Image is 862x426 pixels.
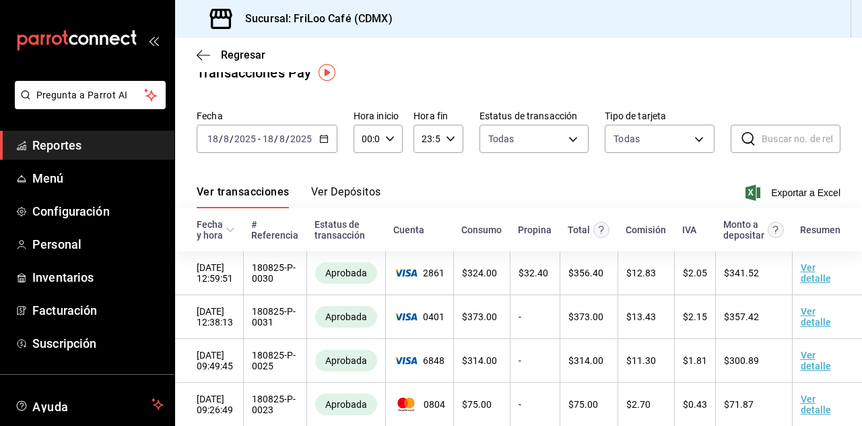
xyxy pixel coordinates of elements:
[683,268,707,278] span: $ 2.05
[519,268,548,278] span: $ 32.40
[394,311,445,322] span: 0401
[723,219,764,241] div: Monto a depositar
[801,350,831,371] a: Ver detalle
[683,355,707,366] span: $ 1.81
[748,185,840,201] button: Exportar a Excel
[221,49,265,61] span: Regresar
[413,111,463,121] label: Hora fin
[724,268,759,278] span: $ 341.52
[230,133,234,144] span: /
[320,268,372,278] span: Aprobada
[724,311,759,322] span: $ 357.42
[175,295,243,339] td: [DATE] 12:38:13
[626,399,651,410] span: $ 2.70
[568,355,603,366] span: $ 314.00
[518,224,552,235] div: Propina
[800,224,840,235] div: Resumen
[488,132,515,146] span: Todas
[462,268,497,278] span: $ 324.00
[801,306,831,328] a: Ver detalle
[394,268,445,278] span: 2861
[568,311,603,322] span: $ 373.00
[32,301,164,319] span: Facturación
[320,311,372,322] span: Aprobada
[197,111,337,121] label: Fecha
[243,251,306,295] td: 180825-P-0030
[801,394,831,415] a: Ver detalle
[393,224,424,235] div: Cuenta
[462,399,492,410] span: $ 75.00
[274,133,278,144] span: /
[315,306,377,328] div: Transacciones cobradas de manera exitosa.
[15,81,166,109] button: Pregunta a Parrot AI
[593,222,609,238] svg: Este monto equivale al total pagado por el comensal antes de aplicar Comisión e IVA.
[319,64,335,81] img: Tooltip marker
[568,224,590,235] div: Total
[207,133,219,144] input: --
[197,49,265,61] button: Regresar
[219,133,223,144] span: /
[197,63,311,83] div: Transacciones Pay
[32,169,164,187] span: Menú
[197,185,381,208] div: navigation tabs
[175,339,243,383] td: [DATE] 09:49:45
[286,133,290,144] span: /
[801,262,831,284] a: Ver detalle
[315,350,377,371] div: Transacciones cobradas de manera exitosa.
[320,355,372,366] span: Aprobada
[262,133,274,144] input: --
[234,133,257,144] input: ----
[461,224,502,235] div: Consumo
[314,219,377,241] div: Estatus de transacción
[568,399,598,410] span: $ 75.00
[315,394,377,415] div: Transacciones cobradas de manera exitosa.
[510,339,560,383] td: -
[258,133,261,144] span: -
[605,111,715,121] label: Tipo de tarjeta
[32,136,164,154] span: Reportes
[762,125,840,152] input: Buscar no. de referencia
[626,268,656,278] span: $ 12.83
[724,399,754,410] span: $ 71.87
[626,355,656,366] span: $ 11.30
[315,262,377,284] div: Transacciones cobradas de manera exitosa.
[614,132,640,146] div: Todas
[768,222,784,238] svg: Este es el monto resultante del total pagado menos comisión e IVA. Esta será la parte que se depo...
[510,295,560,339] td: -
[462,311,497,322] span: $ 373.00
[626,311,656,322] span: $ 13.43
[311,185,381,208] button: Ver Depósitos
[394,398,445,411] span: 0804
[9,98,166,112] a: Pregunta a Parrot AI
[223,133,230,144] input: --
[682,224,696,235] div: IVA
[683,311,707,322] span: $ 2.15
[148,35,159,46] button: open_drawer_menu
[243,295,306,339] td: 180825-P-0031
[32,235,164,253] span: Personal
[290,133,312,144] input: ----
[394,355,445,366] span: 6848
[32,334,164,353] span: Suscripción
[354,111,403,121] label: Hora inicio
[175,251,243,295] td: [DATE] 12:59:51
[234,11,393,27] h3: Sucursal: FriLoo Café (CDMX)
[197,185,290,208] button: Ver transacciones
[197,219,235,241] span: Fecha y hora
[32,202,164,220] span: Configuración
[251,219,298,241] div: # Referencia
[32,396,146,413] span: Ayuda
[683,399,707,410] span: $ 0.43
[243,339,306,383] td: 180825-P-0025
[568,268,603,278] span: $ 356.40
[279,133,286,144] input: --
[479,111,589,121] label: Estatus de transacción
[197,219,223,241] div: Fecha y hora
[320,399,372,410] span: Aprobada
[462,355,497,366] span: $ 314.00
[32,268,164,286] span: Inventarios
[626,224,666,235] div: Comisión
[724,355,759,366] span: $ 300.89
